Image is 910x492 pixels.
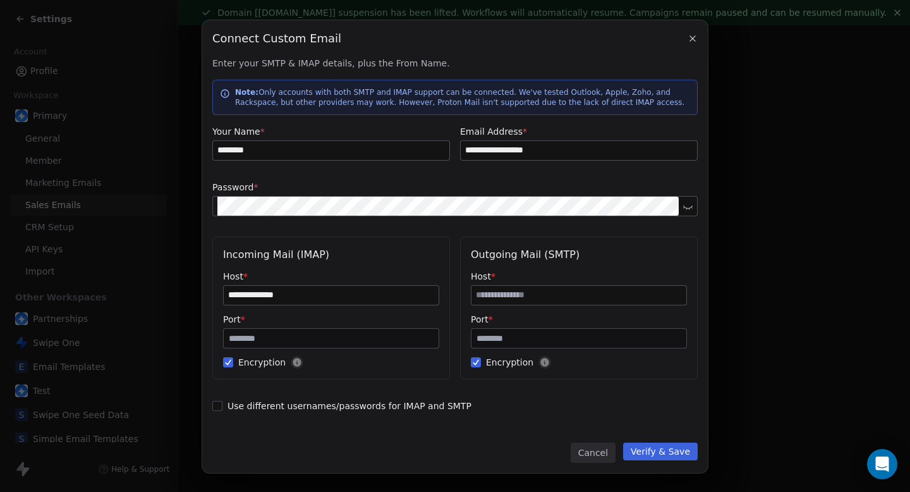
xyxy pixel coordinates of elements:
label: Port [471,313,687,326]
button: Encryption [223,356,233,369]
p: Only accounts with both SMTP and IMAP support can be connected. We've tested Outlook, Apple, Zoho... [235,87,690,108]
div: Outgoing Mail (SMTP) [471,247,687,262]
span: Enter your SMTP & IMAP details, plus the From Name. [212,57,698,70]
span: Encryption [223,356,439,369]
button: Encryption [471,356,481,369]
label: Port [223,313,439,326]
div: Incoming Mail (IMAP) [223,247,439,262]
button: Use different usernames/passwords for IMAP and SMTP [212,400,222,412]
label: Password [212,181,698,194]
button: Verify & Save [623,443,698,460]
label: Host [471,270,687,283]
button: Cancel [571,443,616,463]
span: Connect Custom Email [212,30,341,47]
label: Email Address [460,125,698,138]
span: Use different usernames/passwords for IMAP and SMTP [212,400,698,412]
label: Host [223,270,439,283]
span: Encryption [471,356,687,369]
label: Your Name [212,125,450,138]
strong: Note: [235,88,258,97]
